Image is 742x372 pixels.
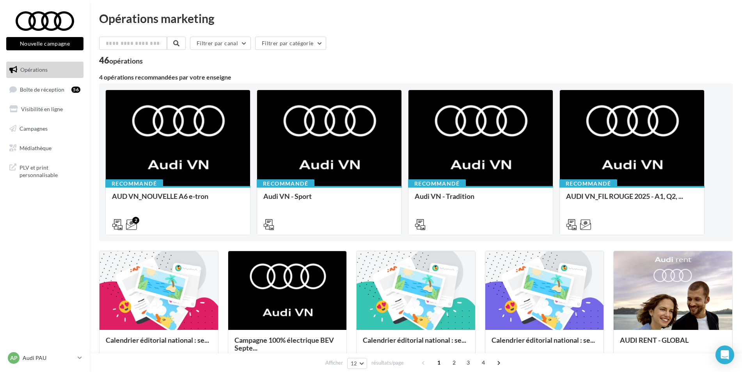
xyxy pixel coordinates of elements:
span: Audi VN - Tradition [415,192,474,200]
span: Audi VN - Sport [263,192,312,200]
a: Campagnes [5,120,85,137]
div: 2 [132,217,139,224]
a: AP Audi PAU [6,351,83,365]
span: PLV et print personnalisable [20,162,80,179]
div: 56 [71,87,80,93]
span: Boîte de réception [20,86,64,92]
div: 46 [99,56,143,65]
span: Afficher [325,359,343,367]
div: Recommandé [257,179,314,188]
span: AUDI RENT - GLOBAL [620,336,689,344]
button: Filtrer par canal [190,37,251,50]
span: Calendrier éditorial national : se... [492,336,595,344]
span: Campagne 100% électrique BEV Septe... [234,336,334,352]
div: Recommandé [559,179,617,188]
span: 12 [351,360,357,367]
a: Visibilité en ligne [5,101,85,117]
span: Campagnes [20,125,48,132]
span: Visibilité en ligne [21,106,63,112]
button: Nouvelle campagne [6,37,83,50]
div: Open Intercom Messenger [715,345,734,364]
div: Opérations marketing [99,12,733,24]
div: Recommandé [105,179,163,188]
a: Opérations [5,62,85,78]
button: Filtrer par catégorie [255,37,326,50]
span: Calendrier éditorial national : se... [363,336,466,344]
p: Audi PAU [23,354,75,362]
a: Boîte de réception56 [5,81,85,98]
span: 3 [462,356,474,369]
span: Calendrier éditorial national : se... [106,336,209,344]
div: Recommandé [408,179,466,188]
a: PLV et print personnalisable [5,159,85,182]
span: Opérations [20,66,48,73]
span: AUD VN_NOUVELLE A6 e-tron [112,192,208,200]
button: 12 [347,358,367,369]
span: Médiathèque [20,144,51,151]
span: AUDI VN_FIL ROUGE 2025 - A1, Q2, ... [566,192,683,200]
span: résultats/page [371,359,404,367]
span: AP [10,354,18,362]
span: 4 [477,356,490,369]
a: Médiathèque [5,140,85,156]
span: 1 [433,356,445,369]
span: 2 [448,356,460,369]
div: 4 opérations recommandées par votre enseigne [99,74,733,80]
div: opérations [109,57,143,64]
